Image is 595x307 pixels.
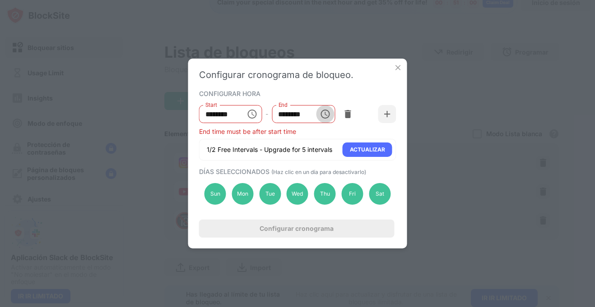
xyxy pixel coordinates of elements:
div: Wed [287,183,308,205]
span: (Haz clic en un día para desactivarlo) [271,169,366,175]
div: Thu [314,183,336,205]
div: Configurar cronograma [260,225,334,232]
button: Choose time, selected time is 1:00 PM [316,105,334,123]
div: 1/2 Free Intervals - Upgrade for 5 intervals [207,145,332,154]
label: Start [205,101,217,109]
div: ACTUALIZAR [350,145,385,154]
div: End time must be after start time [199,128,396,135]
div: Tue [259,183,281,205]
div: Mon [232,183,253,205]
div: - [265,109,268,119]
div: Sun [205,183,226,205]
div: Sat [369,183,390,205]
button: Choose time, selected time is 1:00 PM [243,105,261,123]
img: x-button.svg [394,63,403,72]
label: End [278,101,288,109]
div: Fri [342,183,363,205]
div: CONFIGURAR HORA [199,90,394,97]
div: Configurar cronograma de bloqueo. [199,69,396,80]
div: DÍAS SELECCIONADOS [199,168,394,175]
